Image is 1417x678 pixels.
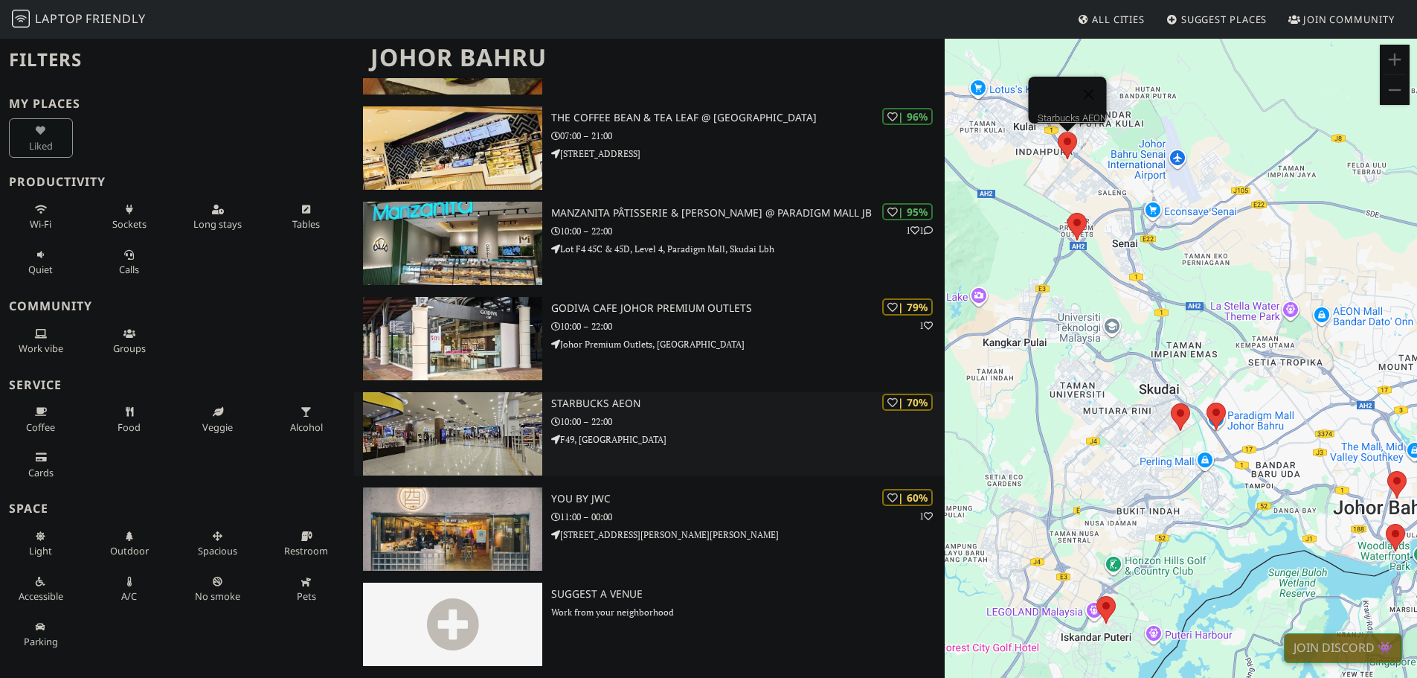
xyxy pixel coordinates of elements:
[193,217,242,231] span: Long stays
[363,392,542,476] img: Starbucks AEON
[354,487,945,571] a: YOU BY JWC | 60% 1 YOU BY JWC 11:00 – 00:00 [STREET_ADDRESS][PERSON_NAME][PERSON_NAME]
[1037,112,1106,124] a: Starbucks AEON
[30,217,51,231] span: Stable Wi-Fi
[1070,77,1106,112] button: Close
[118,420,141,434] span: Food
[9,445,73,484] button: Cards
[906,223,933,237] p: 1 1
[274,569,338,609] button: Pets
[9,378,345,392] h3: Service
[551,605,945,619] p: Work from your neighborhood
[354,583,945,666] a: Suggest a Venue Work from your neighborhood
[551,129,945,143] p: 07:00 – 21:00
[9,400,73,439] button: Coffee
[354,297,945,380] a: Godiva Cafe Johor Premium Outlets | 79% 1 Godiva Cafe Johor Premium Outlets 10:00 – 22:00 Johor P...
[1071,6,1151,33] a: All Cities
[1284,633,1402,663] a: Join Discord 👾
[1282,6,1401,33] a: Join Community
[9,97,345,111] h3: My Places
[363,106,542,190] img: The Coffee Bean & Tea Leaf @ Gleneagles Hospital Medini
[9,615,73,654] button: Parking
[882,489,933,506] div: | 60%
[97,243,161,282] button: Calls
[19,589,63,603] span: Accessible
[195,589,240,603] span: Smoke free
[919,509,933,523] p: 1
[551,242,945,256] p: Lot F4 45C & 45D, Level 4, Paradigm Mall, Skudai Lbh
[292,217,320,231] span: Work-friendly tables
[290,420,323,434] span: Alcohol
[97,197,161,237] button: Sockets
[274,524,338,563] button: Restroom
[551,588,945,601] h3: Suggest a Venue
[551,493,945,505] h3: YOU BY JWC
[551,337,945,351] p: Johor Premium Outlets, [GEOGRAPHIC_DATA]
[1303,13,1395,26] span: Join Community
[551,415,945,429] p: 10:00 – 22:00
[26,420,55,434] span: Coffee
[110,544,149,557] span: Outdoor area
[551,207,945,220] h3: Manzanita Pâtisserie & [PERSON_NAME] @ Paradigm Mall JB
[882,394,933,411] div: | 70%
[186,400,250,439] button: Veggie
[9,37,345,83] h2: Filters
[186,197,250,237] button: Long stays
[354,392,945,476] a: Starbucks AEON | 70% Starbucks AEON 10:00 – 22:00 F49, [GEOGRAPHIC_DATA]
[9,569,73,609] button: Accessible
[86,10,145,27] span: Friendly
[121,589,137,603] span: Air conditioned
[198,544,237,557] span: Spacious
[97,322,161,361] button: Groups
[551,397,945,410] h3: Starbucks AEON
[202,420,233,434] span: Veggie
[97,524,161,563] button: Outdoor
[12,10,30,28] img: LaptopFriendly
[882,203,933,220] div: | 95%
[9,175,345,189] h3: Productivity
[9,197,73,237] button: Wi-Fi
[9,322,73,361] button: Work vibe
[97,400,161,439] button: Food
[354,106,945,190] a: The Coffee Bean & Tea Leaf @ Gleneagles Hospital Medini | 96% The Coffee Bean & Tea Leaf @ [GEOGR...
[274,197,338,237] button: Tables
[28,466,54,479] span: Credit cards
[24,635,58,648] span: Parking
[274,400,338,439] button: Alcohol
[1092,13,1145,26] span: All Cities
[551,319,945,333] p: 10:00 – 22:00
[551,224,945,238] p: 10:00 – 22:00
[12,7,146,33] a: LaptopFriendly LaptopFriendly
[9,299,345,313] h3: Community
[297,589,316,603] span: Pet friendly
[1181,13,1267,26] span: Suggest Places
[882,298,933,316] div: | 79%
[551,112,945,124] h3: The Coffee Bean & Tea Leaf @ [GEOGRAPHIC_DATA]
[363,202,542,285] img: Manzanita Pâtisserie & Boulangerie @ Paradigm Mall JB
[119,263,139,276] span: Video/audio calls
[551,147,945,161] p: [STREET_ADDRESS]
[363,487,542,571] img: YOU BY JWC
[284,544,328,557] span: Restroom
[1380,75,1410,105] button: Zoom out
[359,37,942,78] h1: Johor Bahru
[9,502,345,516] h3: Space
[97,569,161,609] button: A/C
[113,342,146,355] span: Group tables
[9,243,73,282] button: Quiet
[551,302,945,315] h3: Godiva Cafe Johor Premium Outlets
[363,297,542,380] img: Godiva Cafe Johor Premium Outlets
[1380,45,1410,74] button: Zoom in
[551,528,945,542] p: [STREET_ADDRESS][PERSON_NAME][PERSON_NAME]
[551,510,945,524] p: 11:00 – 00:00
[28,263,53,276] span: Quiet
[354,202,945,285] a: Manzanita Pâtisserie & Boulangerie @ Paradigm Mall JB | 95% 11 Manzanita Pâtisserie & [PERSON_NAM...
[112,217,147,231] span: Power sockets
[29,544,52,557] span: Natural light
[1160,6,1273,33] a: Suggest Places
[186,569,250,609] button: No smoke
[9,524,73,563] button: Light
[363,583,542,666] img: gray-place-d2bdb4477600e061c01bd816cc0f2ef0cfcb1ca9e3ad78868dd16fb2af073a21.png
[186,524,250,563] button: Spacious
[882,108,933,125] div: | 96%
[35,10,83,27] span: Laptop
